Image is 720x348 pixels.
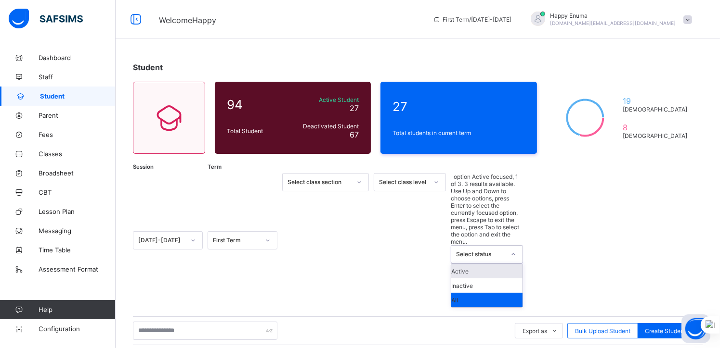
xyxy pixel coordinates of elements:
div: Select class level [379,179,428,186]
span: 67 [350,130,359,139]
span: Broadsheet [39,169,116,177]
div: First Term [213,237,260,244]
span: Student [40,92,116,100]
span: Export as [523,327,547,335]
div: Active [451,264,523,278]
span: Happy Enuma [550,12,676,19]
div: HappyEnuma [521,12,697,27]
span: Session [133,163,154,170]
span: Lesson Plan [39,208,116,215]
span: Total students in current term [393,129,524,137]
div: Select class section [288,179,351,186]
span: Deactivated Student [291,123,359,130]
span: Help [39,306,115,313]
span: Configuration [39,325,115,333]
div: Inactive [451,278,523,293]
span: [DOMAIN_NAME][EMAIL_ADDRESS][DOMAIN_NAME] [550,20,676,26]
span: Dashboard [39,54,116,62]
span: Create Student [645,327,686,335]
div: All [451,293,523,307]
img: safsims [9,9,83,29]
span: 27 [350,103,359,113]
span: Term [208,163,222,170]
span: 19 [623,96,691,106]
span: CBT [39,188,116,196]
span: option Active focused, 1 of 3. 3 results available. Use Up and Down to choose options, press Ente... [451,173,519,245]
span: 27 [393,99,524,114]
span: Bulk Upload Student [575,327,630,335]
span: Classes [39,150,116,158]
div: [DATE]-[DATE] [138,237,185,244]
span: Welcome Happy [159,15,216,25]
span: 8 [623,123,691,132]
span: 94 [227,97,287,112]
span: Staff [39,73,116,81]
span: [DEMOGRAPHIC_DATA] [623,106,691,113]
button: Open asap [681,314,710,343]
span: session/term information [433,16,511,23]
span: Time Table [39,246,116,254]
span: Messaging [39,227,116,235]
span: Student [133,62,163,72]
span: Assessment Format [39,265,116,273]
div: Total Student [224,125,289,137]
span: [DEMOGRAPHIC_DATA] [623,132,691,139]
div: Select status [456,251,505,258]
span: Parent [39,112,116,119]
span: Active Student [291,96,359,103]
span: Fees [39,131,116,138]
